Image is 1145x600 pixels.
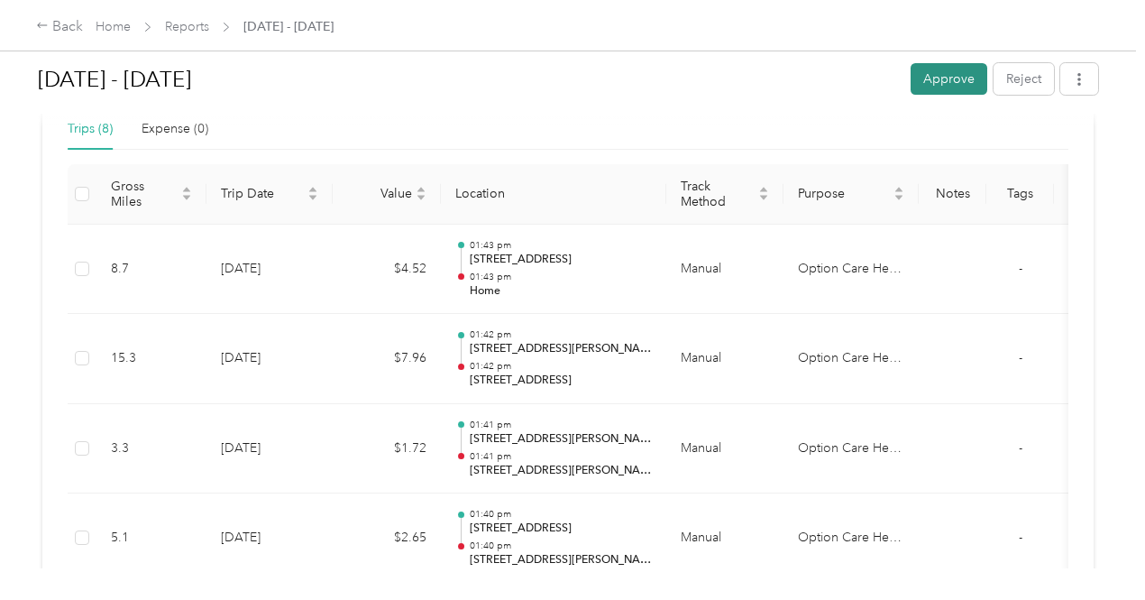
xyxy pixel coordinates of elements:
span: Value [347,186,412,201]
td: $7.96 [333,314,441,404]
th: Trip Date [206,164,333,225]
th: Tags [986,164,1054,225]
td: $1.72 [333,404,441,494]
p: [STREET_ADDRESS][PERSON_NAME] [470,431,652,448]
p: [STREET_ADDRESS][PERSON_NAME] [470,341,652,357]
span: Track Method [681,179,755,209]
td: [DATE] [206,314,333,404]
td: [DATE] [206,404,333,494]
th: Value [333,164,441,225]
a: Reports [165,19,209,34]
td: Manual [666,225,783,315]
div: Back [36,16,83,38]
p: 01:40 pm [470,540,652,552]
p: 01:40 pm [470,508,652,521]
span: - [1019,350,1022,365]
td: Manual [666,314,783,404]
span: caret-up [181,184,192,195]
span: - [1019,261,1022,276]
td: $2.65 [333,494,441,584]
button: Reject [994,63,1054,95]
td: Option Care Health [783,494,919,584]
td: Option Care Health [783,404,919,494]
p: [STREET_ADDRESS] [470,252,652,268]
span: caret-up [416,184,426,195]
span: caret-down [893,192,904,203]
p: [STREET_ADDRESS][PERSON_NAME] [470,552,652,568]
td: 8.7 [96,225,206,315]
th: Notes [919,164,986,225]
p: [STREET_ADDRESS] [470,373,652,389]
td: 15.3 [96,314,206,404]
span: Trip Date [221,186,304,201]
td: 5.1 [96,494,206,584]
td: [DATE] [206,494,333,584]
span: caret-down [181,192,192,203]
button: Approve [911,63,987,95]
th: Track Method [666,164,783,225]
p: 01:42 pm [470,360,652,373]
td: [DATE] [206,225,333,315]
p: [STREET_ADDRESS] [470,521,652,537]
td: Manual [666,494,783,584]
td: 3.3 [96,404,206,494]
p: 01:41 pm [470,450,652,463]
span: caret-down [758,192,769,203]
td: Option Care Health [783,314,919,404]
th: Location [441,164,666,225]
h1: Sep 1 - 30, 2025 [38,58,898,101]
span: Purpose [798,186,890,201]
span: caret-down [416,192,426,203]
span: caret-down [307,192,318,203]
span: Gross Miles [111,179,178,209]
span: - [1019,530,1022,545]
span: - [1019,440,1022,456]
td: $4.52 [333,225,441,315]
td: Option Care Health [783,225,919,315]
div: Trips (8) [68,119,113,139]
p: 01:42 pm [470,328,652,341]
p: [STREET_ADDRESS][PERSON_NAME] [470,463,652,479]
a: Home [96,19,131,34]
span: caret-up [758,184,769,195]
p: Home [470,283,652,300]
th: Gross Miles [96,164,206,225]
p: 01:43 pm [470,271,652,283]
td: Manual [666,404,783,494]
span: caret-up [307,184,318,195]
th: Purpose [783,164,919,225]
p: 01:43 pm [470,239,652,252]
iframe: Everlance-gr Chat Button Frame [1044,499,1145,600]
span: caret-up [893,184,904,195]
p: 01:41 pm [470,419,652,431]
span: [DATE] - [DATE] [243,17,334,36]
div: Expense (0) [142,119,208,139]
